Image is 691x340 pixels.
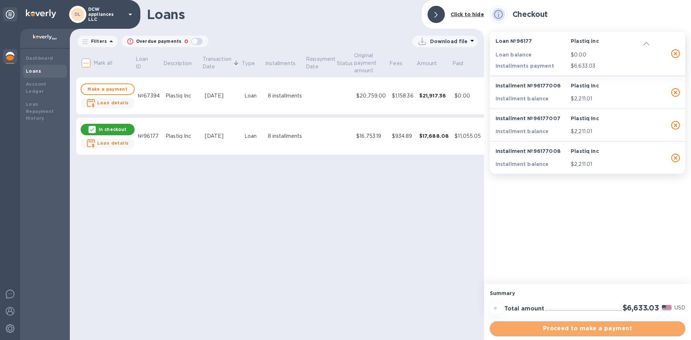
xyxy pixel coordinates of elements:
[417,60,446,67] span: Amount
[203,55,241,71] span: Transaction Date
[496,324,679,333] span: Proceed to make a payment
[430,38,468,45] p: Download file
[203,55,231,71] p: Transaction Date
[205,92,239,100] div: [DATE]
[571,37,643,45] p: Plastiq Inc
[138,92,160,100] div: №67394
[512,10,548,19] h2: Checkout
[571,82,643,89] p: Plastiq Inc
[337,60,353,67] p: Status
[268,132,303,140] div: 8 installments
[354,52,388,74] span: Original payment amount
[205,132,239,140] div: [DATE]
[496,62,568,69] p: Installments payment
[496,51,568,58] p: Loan balance
[571,62,643,70] p: $6,633.03
[490,303,501,314] div: =
[163,60,192,67] p: Description
[496,160,568,168] p: Installment balance
[455,92,481,100] div: $0.00
[389,60,402,67] p: Fees
[87,85,128,94] span: Make a payment
[392,132,414,140] div: $934.89
[81,98,135,108] button: Loan details
[122,36,208,47] button: Overdue payments0
[97,140,129,146] b: Loan details
[97,100,129,105] b: Loan details
[571,115,643,122] p: Plastiq Inc
[490,32,685,76] div: Loan №96177Plastiq IncLoan balance$0.00Installments payment$6,633.03
[455,132,481,140] div: $11,055.05
[94,59,112,67] p: Mark all
[306,55,335,71] p: Repayment Date
[419,132,449,140] div: $17,688.08
[26,68,41,74] b: Loans
[163,60,201,67] span: Description
[166,132,199,140] div: Plastiq Inc
[571,128,643,135] p: $2,211.01
[81,138,135,149] button: Loan details
[244,92,262,100] div: Loan
[490,290,685,297] p: Summary
[571,95,643,103] p: $2,211.01
[504,305,544,312] h3: Total amount
[571,51,643,59] p: $0.00
[26,81,46,94] b: Account Ledger
[136,55,162,71] span: Loan ID
[88,7,124,22] p: DCW appliances LLC
[265,60,305,67] span: Installments
[242,60,255,67] p: Type
[452,60,473,67] span: Paid
[496,95,568,102] p: Installment balance
[496,82,568,89] p: Installment № 96177006
[417,60,437,67] p: Amount
[392,92,414,100] div: $1,158.36
[138,132,160,140] div: №96177
[354,52,379,74] p: Original payment amount
[452,60,464,67] p: Paid
[496,115,568,122] p: Installment № 96177007
[451,12,484,17] b: Click to hide
[244,132,262,140] div: Loan
[268,92,303,100] div: 8 installments
[356,92,386,100] div: $20,759.00
[496,37,568,45] p: Loan № 96177
[389,60,412,67] span: Fees
[99,126,126,132] p: In checkout
[674,304,685,312] p: USD
[490,321,685,336] button: Proceed to make a payment
[496,148,568,155] p: Installment № 96177008
[496,128,568,135] p: Installment balance
[81,83,135,95] button: Make a payment
[184,38,188,45] p: 0
[166,92,199,100] div: Plastiq Inc
[623,303,659,312] h2: $6,633.03
[571,160,643,168] p: $2,211.01
[147,7,416,22] h1: Loans
[74,12,81,17] b: DL
[242,60,264,67] span: Type
[3,7,17,22] div: Unpin categories
[26,9,56,18] img: Logo
[356,132,386,140] div: $16,753.19
[136,38,181,45] p: Overdue payments
[88,38,107,44] p: Filters
[265,60,295,67] p: Installments
[662,305,672,310] img: USD
[571,148,643,155] p: Plastiq Inc
[136,55,153,71] p: Loan ID
[26,55,53,61] b: Dashboard
[419,92,449,99] div: $21,917.36
[26,101,54,121] b: Loan Repayment History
